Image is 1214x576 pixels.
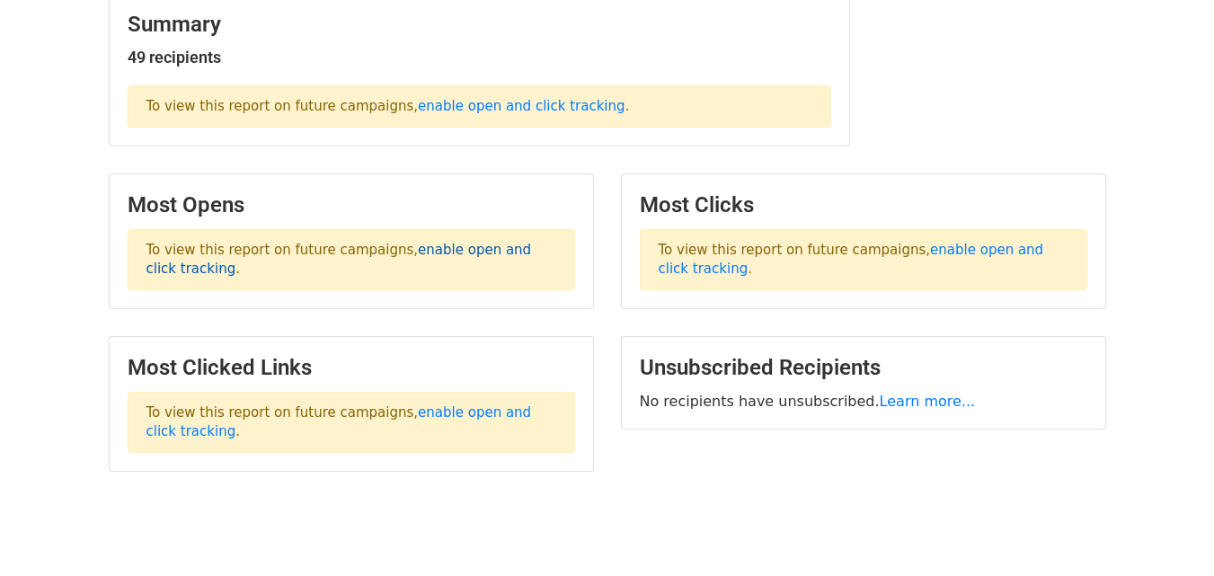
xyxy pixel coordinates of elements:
a: enable open and click tracking [146,242,532,277]
p: To view this report on future campaigns, . [128,85,831,128]
p: No recipients have unsubscribed. [640,392,1087,411]
h3: Most Clicked Links [128,355,575,381]
a: enable open and click tracking [146,404,532,439]
a: enable open and click tracking [418,98,625,114]
a: enable open and click tracking [659,242,1044,277]
a: Learn more... [880,393,976,410]
h3: Most Opens [128,192,575,218]
h3: Summary [128,12,831,38]
p: To view this report on future campaigns, . [128,392,575,453]
h3: Most Clicks [640,192,1087,218]
iframe: Chat Widget [1124,490,1214,576]
h5: 49 recipients [128,48,831,67]
p: To view this report on future campaigns, . [128,229,575,290]
p: To view this report on future campaigns, . [640,229,1087,290]
h3: Unsubscribed Recipients [640,355,1087,381]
